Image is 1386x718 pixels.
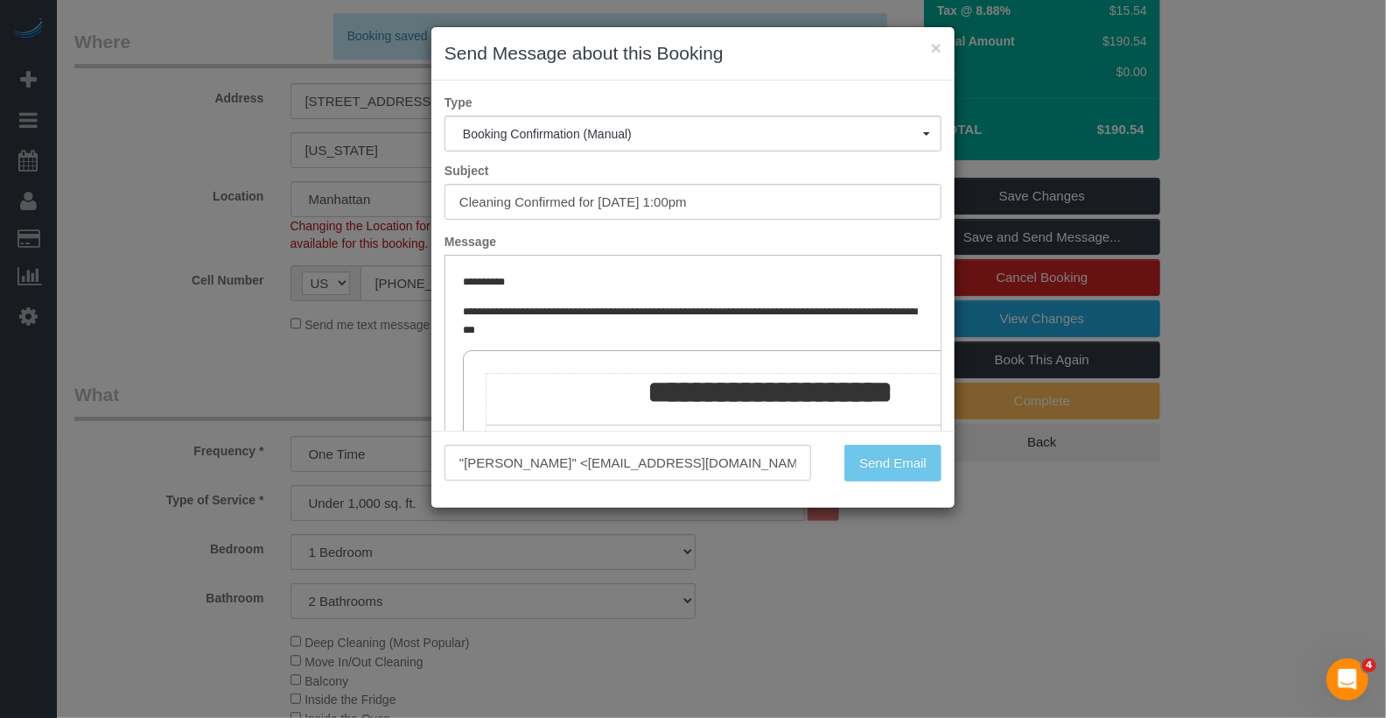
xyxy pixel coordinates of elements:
span: Booking Confirmation (Manual) [463,127,923,141]
iframe: Intercom live chat [1326,658,1368,700]
input: Subject [444,184,941,220]
h3: Send Message about this Booking [444,40,941,67]
span: 4 [1362,658,1376,672]
button: Booking Confirmation (Manual) [444,116,941,151]
label: Type [431,94,955,111]
iframe: Rich Text Editor, editor1 [445,256,941,529]
button: × [931,39,941,57]
label: Message [431,233,955,250]
label: Subject [431,162,955,179]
